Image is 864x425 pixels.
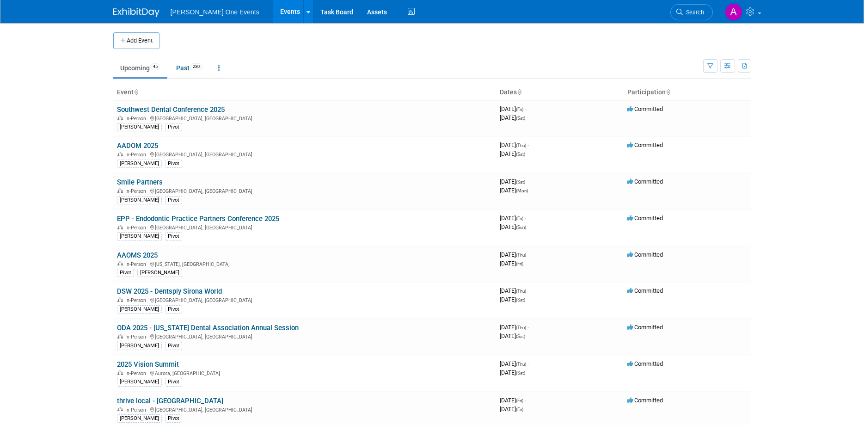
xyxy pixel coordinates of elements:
span: (Mon) [516,188,528,193]
span: [DATE] [500,114,525,121]
span: (Fri) [516,216,523,221]
span: [DATE] [500,178,528,185]
span: 230 [190,63,202,70]
div: [PERSON_NAME] [117,414,162,423]
button: Add Event [113,32,159,49]
span: (Fri) [516,107,523,112]
th: Participation [624,85,751,100]
a: Sort by Start Date [517,88,521,96]
span: - [527,251,529,258]
span: - [527,324,529,331]
div: [GEOGRAPHIC_DATA], [GEOGRAPHIC_DATA] [117,114,492,122]
div: [PERSON_NAME] [117,305,162,314]
span: [DATE] [500,324,529,331]
img: In-Person Event [117,297,123,302]
span: [DATE] [500,333,525,339]
img: In-Person Event [117,152,123,156]
div: [PERSON_NAME] [117,378,162,386]
span: (Fri) [516,398,523,403]
div: [PERSON_NAME] [117,160,162,168]
div: Pivot [165,123,182,131]
span: - [527,360,529,367]
img: In-Person Event [117,116,123,120]
div: Pivot [165,414,182,423]
th: Event [113,85,496,100]
span: (Fri) [516,407,523,412]
a: 2025 Vision Summit [117,360,179,369]
span: In-Person [125,334,149,340]
span: [DATE] [500,369,525,376]
img: In-Person Event [117,370,123,375]
img: In-Person Event [117,225,123,229]
div: [GEOGRAPHIC_DATA], [GEOGRAPHIC_DATA] [117,187,492,194]
div: [GEOGRAPHIC_DATA], [GEOGRAPHIC_DATA] [117,150,492,158]
span: In-Person [125,225,149,231]
span: Committed [627,105,663,112]
span: Committed [627,142,663,148]
span: - [527,178,528,185]
div: [GEOGRAPHIC_DATA], [GEOGRAPHIC_DATA] [117,333,492,340]
div: Pivot [165,160,182,168]
a: Upcoming45 [113,59,167,77]
div: Pivot [165,342,182,350]
div: Pivot [117,269,134,277]
span: (Thu) [516,325,526,330]
div: [PERSON_NAME] [117,232,162,240]
a: Southwest Dental Conference 2025 [117,105,225,114]
span: In-Person [125,261,149,267]
span: - [525,215,526,222]
span: (Thu) [516,143,526,148]
span: Committed [627,215,663,222]
div: [GEOGRAPHIC_DATA], [GEOGRAPHIC_DATA] [117,406,492,413]
span: (Sat) [516,370,525,376]
span: (Fri) [516,261,523,266]
span: Committed [627,251,663,258]
th: Dates [496,85,624,100]
span: In-Person [125,407,149,413]
span: (Thu) [516,362,526,367]
div: [PERSON_NAME] [117,342,162,350]
span: (Sat) [516,297,525,302]
span: [DATE] [500,406,523,413]
div: [PERSON_NAME] [117,123,162,131]
span: - [525,397,526,404]
span: In-Person [125,116,149,122]
span: [DATE] [500,360,529,367]
span: [DATE] [500,260,523,267]
div: [US_STATE], [GEOGRAPHIC_DATA] [117,260,492,267]
div: Pivot [165,378,182,386]
span: (Sat) [516,334,525,339]
img: Amanda Bartschi [725,3,742,21]
a: EPP - Endodontic Practice Partners Conference 2025 [117,215,279,223]
a: Search [670,4,713,20]
div: [PERSON_NAME] [137,269,182,277]
span: [DATE] [500,251,529,258]
span: [DATE] [500,187,528,194]
a: ODA 2025 - [US_STATE] Dental Association Annual Session [117,324,299,332]
span: - [525,105,526,112]
span: Committed [627,178,663,185]
img: In-Person Event [117,334,123,339]
span: (Sat) [516,152,525,157]
a: thrive local - [GEOGRAPHIC_DATA] [117,397,223,405]
span: Committed [627,287,663,294]
span: [DATE] [500,296,525,303]
img: In-Person Event [117,188,123,193]
a: Sort by Event Name [134,88,138,96]
span: - [527,287,529,294]
div: Pivot [165,305,182,314]
span: (Sat) [516,116,525,121]
a: DSW 2025 - Dentsply Sirona World [117,287,222,296]
span: (Sun) [516,225,526,230]
div: Pivot [165,232,182,240]
span: In-Person [125,188,149,194]
a: Smile Partners [117,178,163,186]
img: In-Person Event [117,407,123,412]
span: 45 [150,63,160,70]
span: [DATE] [500,105,526,112]
span: - [527,142,529,148]
span: [DATE] [500,397,526,404]
img: ExhibitDay [113,8,159,17]
span: [DATE] [500,287,529,294]
span: [DATE] [500,215,526,222]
